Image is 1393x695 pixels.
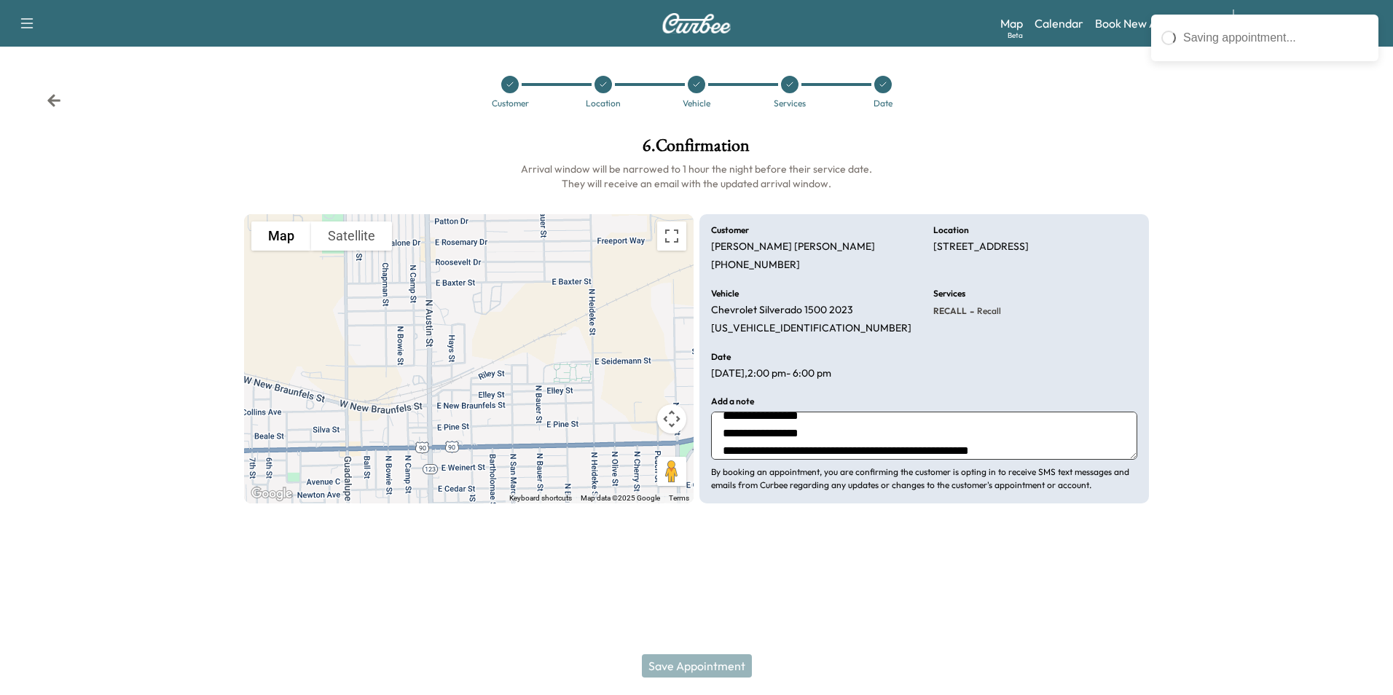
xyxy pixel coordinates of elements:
span: Recall [974,305,1001,317]
p: [US_VEHICLE_IDENTIFICATION_NUMBER] [711,322,911,335]
h6: Add a note [711,397,754,406]
div: Customer [492,99,529,108]
a: Terms (opens in new tab) [669,494,689,502]
p: By booking an appointment, you are confirming the customer is opting in to receive SMS text messa... [711,466,1137,492]
h6: Vehicle [711,289,739,298]
button: Keyboard shortcuts [509,493,572,503]
h1: 6 . Confirmation [244,137,1150,162]
h6: Customer [711,226,749,235]
span: RECALL [933,305,967,317]
button: Map camera controls [657,404,686,433]
button: Show street map [251,221,311,251]
a: Book New Appointment [1095,15,1218,32]
img: Curbee Logo [662,13,731,34]
div: Services [774,99,806,108]
a: Calendar [1035,15,1083,32]
div: Vehicle [683,99,710,108]
div: Beta [1008,30,1023,41]
p: [PERSON_NAME] [PERSON_NAME] [711,240,875,254]
div: Saving appointment... [1183,29,1368,47]
img: Google [248,484,296,503]
span: - [967,304,974,318]
button: Drag Pegman onto the map to open Street View [657,457,686,486]
h6: Services [933,289,965,298]
button: Show satellite imagery [311,221,392,251]
div: Back [47,93,61,108]
p: [STREET_ADDRESS] [933,240,1029,254]
span: Map data ©2025 Google [581,494,660,502]
div: Location [586,99,621,108]
h6: Location [933,226,969,235]
h6: Arrival window will be narrowed to 1 hour the night before their service date. They will receive ... [244,162,1150,191]
button: Toggle fullscreen view [657,221,686,251]
p: [DATE] , 2:00 pm - 6:00 pm [711,367,831,380]
a: Open this area in Google Maps (opens a new window) [248,484,296,503]
h6: Date [711,353,731,361]
p: Chevrolet Silverado 1500 2023 [711,304,853,317]
a: MapBeta [1000,15,1023,32]
div: Date [874,99,892,108]
p: [PHONE_NUMBER] [711,259,800,272]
